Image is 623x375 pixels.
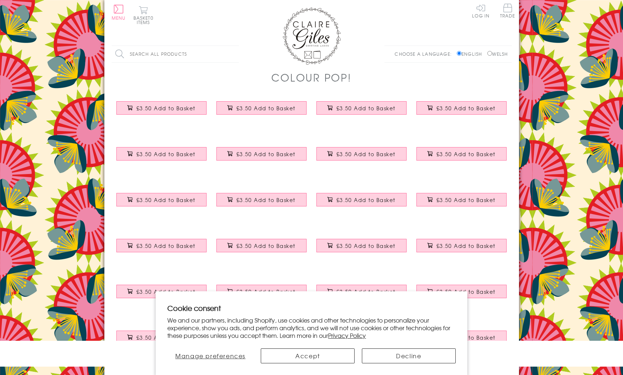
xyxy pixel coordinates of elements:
button: Decline [362,348,456,363]
button: £3.50 Add to Basket [216,239,307,252]
a: Birthday Card, Blue Stars, Happy Birthday, text foiled in shiny gold £3.50 Add to Basket [412,96,512,127]
a: Birthday Card, Flowers, Happy Birthday, text foiled in shiny gold £3.50 Add to Basket [112,233,212,265]
a: Birthday Card, Dots, Happy Birthday, text foiled in shiny gold £3.50 Add to Basket [412,142,512,173]
a: Birthday Card, Wife Pink Stars, Happy Birthday Wife, text foiled in shiny gold £3.50 Add to Basket [312,233,412,265]
a: Birthday Card, Colour Bolt, Happy Birthday, text foiled in shiny gold £3.50 Add to Basket [112,96,212,127]
span: £3.50 Add to Basket [336,288,396,295]
span: £3.50 Add to Basket [136,196,196,204]
a: Birthday Card, Daddy Blue Stars, Happy Birthday Daddy, text foiled in shiny gold £3.50 Add to Basket [312,279,412,311]
span: Manage preferences [175,351,245,360]
span: £3.50 Add to Basket [136,334,196,341]
span: £3.50 Add to Basket [236,288,296,295]
button: £3.50 Add to Basket [416,193,507,206]
span: £3.50 Add to Basket [336,150,396,158]
button: £3.50 Add to Basket [116,101,207,115]
a: Birthday Card, Pink Stars, Happy Birthday, text foiled in shiny gold £3.50 Add to Basket [112,142,212,173]
a: Birthday Card, Paper Planes, Happy Birthday, text foiled in shiny gold £3.50 Add to Basket [312,142,412,173]
span: £3.50 Add to Basket [436,196,496,204]
button: £3.50 Add to Basket [416,239,507,252]
span: £3.50 Add to Basket [236,196,296,204]
button: £3.50 Add to Basket [216,147,307,161]
button: £3.50 Add to Basket [216,285,307,298]
button: £3.50 Add to Basket [116,331,207,344]
p: Choose a language: [395,51,455,57]
h2: Cookie consent [167,303,456,313]
span: £3.50 Add to Basket [336,242,396,249]
a: Birthday Card, Colour Diamonds, Happy Birthday, text foiled in shiny gold £3.50 Add to Basket [212,142,312,173]
img: Claire Giles Greetings Cards [283,7,341,65]
span: £3.50 Add to Basket [136,288,196,295]
span: £3.50 Add to Basket [436,242,496,249]
span: 0 items [137,15,153,25]
input: Search [232,46,239,62]
button: Basket0 items [133,6,153,24]
a: Birthday Card, Pink Shapes, Happy Birthday, text foiled in shiny gold £3.50 Add to Basket [412,187,512,219]
label: English [457,51,486,57]
input: Search all products [112,46,239,62]
button: £3.50 Add to Basket [416,285,507,298]
button: £3.50 Add to Basket [416,147,507,161]
a: Birthday Card, Leaves, Happy Birthday, text foiled in shiny gold £3.50 Add to Basket [312,96,412,127]
span: £3.50 Add to Basket [436,288,496,295]
button: £3.50 Add to Basket [116,147,207,161]
button: £3.50 Add to Basket [316,147,407,161]
input: English [457,51,462,56]
a: Birthday Card, Dad Paper Planes, Happy Birthday Dad, text foiled in shiny gold £3.50 Add to Basket [412,233,512,265]
h1: Colour POP! [271,70,351,85]
button: £3.50 Add to Basket [316,239,407,252]
a: Privacy Policy [328,331,366,340]
button: £3.50 Add to Basket [216,193,307,206]
span: £3.50 Add to Basket [136,104,196,112]
span: £3.50 Add to Basket [236,150,296,158]
a: Birthday Card, Mam Colourful Dots, Happy Birthday Mam, text foiled in shiny gold £3.50 Add to Basket [212,279,312,311]
label: Welsh [487,51,508,57]
span: £3.50 Add to Basket [336,196,396,204]
button: Menu [112,5,126,20]
span: £3.50 Add to Basket [236,242,296,249]
a: Birthday Card, Star Boyfriend, text foiled in shiny gold £3.50 Add to Basket [112,325,212,356]
a: Birthday Card, Mummy Pink Stars, Happy Birthday Mummy, text foiled in shiny gold £3.50 Add to Basket [412,279,512,311]
button: £3.50 Add to Basket [316,285,407,298]
button: £3.50 Add to Basket [316,193,407,206]
a: Log In [472,4,490,18]
a: Birthday Card, Stars, Happy Birthday, text foiled in shiny gold £3.50 Add to Basket [312,187,412,219]
span: £3.50 Add to Basket [136,150,196,158]
a: Birthday Card, Dark Pink Stars, Happy Birthday, text foiled in shiny gold £3.50 Add to Basket [212,187,312,219]
span: Menu [112,15,126,21]
span: £3.50 Add to Basket [136,242,196,249]
button: Accept [261,348,355,363]
p: We and our partners, including Shopify, use cookies and other technologies to personalize your ex... [167,316,456,339]
button: £3.50 Add to Basket [116,193,207,206]
a: Birthday Card, Mum Pink Flowers, Happy Birthday Mum, text foiled in shiny gold £3.50 Add to Basket [112,279,212,311]
button: Manage preferences [167,348,253,363]
button: £3.50 Add to Basket [316,101,407,115]
span: Trade [500,4,515,18]
span: £3.50 Add to Basket [236,104,296,112]
span: £3.50 Add to Basket [336,104,396,112]
a: Birthday Card, Husband Yellow Chevrons, text foiled in shiny gold £3.50 Add to Basket [212,233,312,265]
a: Birthday Card, Colour Stars, Happy Birthday, text foiled in shiny gold £3.50 Add to Basket [112,187,212,219]
button: £3.50 Add to Basket [216,101,307,115]
span: £3.50 Add to Basket [436,104,496,112]
a: Birthday Card, Pink Flowers, Happy Birthday, text foiled in shiny gold £3.50 Add to Basket [212,96,312,127]
a: Trade [500,4,515,19]
span: £3.50 Add to Basket [436,150,496,158]
input: Welsh [487,51,492,56]
button: £3.50 Add to Basket [116,239,207,252]
button: £3.50 Add to Basket [416,101,507,115]
button: £3.50 Add to Basket [116,285,207,298]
